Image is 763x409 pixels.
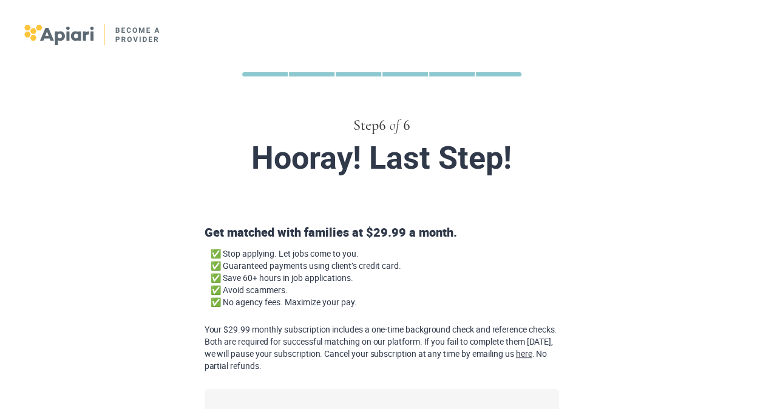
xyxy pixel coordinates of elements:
[95,141,668,175] div: Hooray! Last Step!
[24,24,161,45] img: logo
[205,323,559,372] span: Your $29.99 monthly subscription includes a one-time background check and reference checks. Both ...
[71,115,693,136] div: Step 6 6
[200,224,564,372] div: Get matched with families at $29.99 a month.
[390,118,399,133] span: of
[211,248,559,320] span: ✅ Stop applying. Let jobs come to you. ✅ Guaranteed payments using client’s credit card. ✅ Save 6...
[516,348,532,359] a: here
